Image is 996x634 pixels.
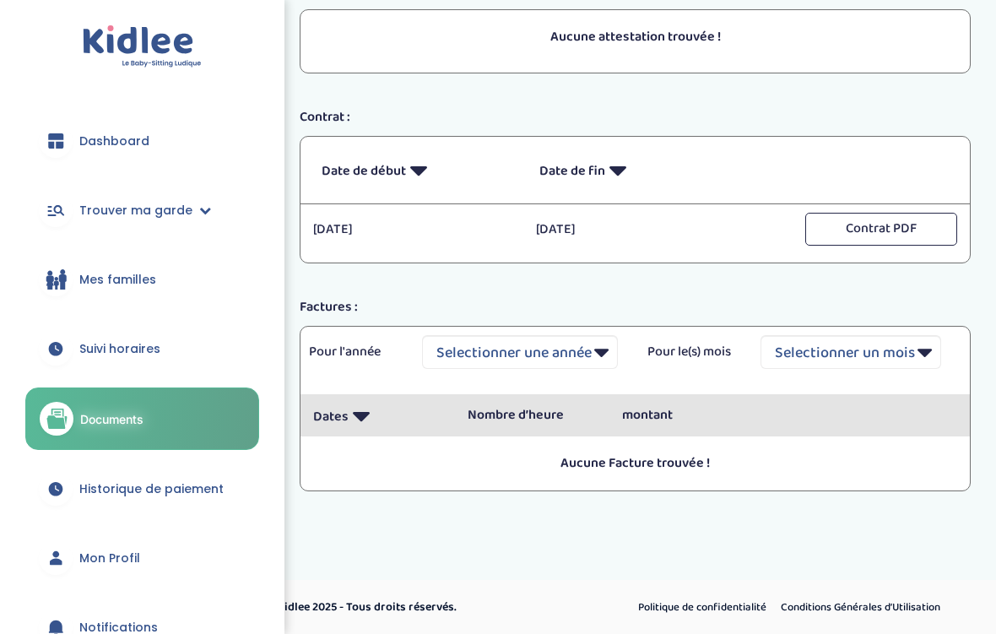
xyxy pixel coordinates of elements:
[313,395,442,436] p: Dates
[25,458,259,519] a: Historique de paiement
[267,599,570,616] p: © Kidlee 2025 - Tous droits réservés.
[287,107,983,127] div: Contrat :
[25,528,259,588] a: Mon Profil
[25,111,259,171] a: Dashboard
[313,453,957,474] p: Aucune Facture trouvée !
[79,202,192,219] span: Trouver ma garde
[805,219,957,238] a: Contrat PDF
[775,597,946,619] a: Conditions Générales d’Utilisation
[805,213,957,246] button: Contrat PDF
[25,249,259,310] a: Mes familles
[287,297,983,317] div: Factures :
[79,133,149,150] span: Dashboard
[536,219,733,240] p: [DATE]
[25,180,259,241] a: Trouver ma garde
[322,149,514,191] p: Date de début
[313,219,511,240] p: [DATE]
[79,550,140,567] span: Mon Profil
[79,340,160,358] span: Suivi horaires
[622,405,751,425] p: montant
[25,318,259,379] a: Suivi horaires
[80,410,143,428] span: Documents
[25,387,259,450] a: Documents
[647,342,735,362] p: Pour le(s) mois
[322,27,949,47] p: Aucune attestation trouvée !
[468,405,597,425] p: Nombre d’heure
[632,597,772,619] a: Politique de confidentialité
[309,342,397,362] p: Pour l'année
[83,25,202,68] img: logo.svg
[79,271,156,289] span: Mes familles
[79,480,224,498] span: Historique de paiement
[539,149,732,191] p: Date de fin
